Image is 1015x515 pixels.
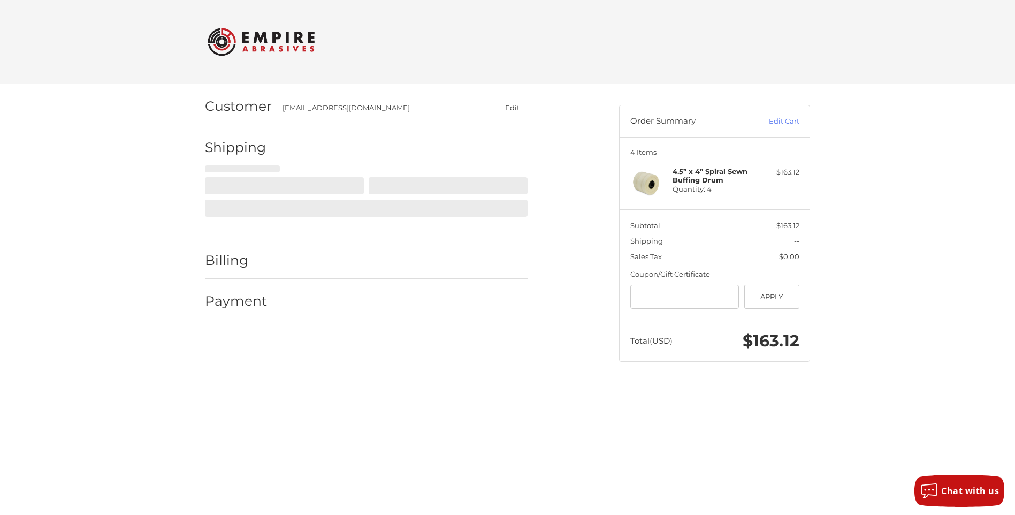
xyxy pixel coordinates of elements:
span: Shipping [630,237,663,245]
button: Edit [497,100,528,116]
span: Chat with us [941,485,999,497]
h2: Payment [205,293,268,309]
span: $0.00 [779,252,799,261]
button: Chat with us [914,475,1004,507]
div: Coupon/Gift Certificate [630,269,799,280]
h3: Order Summary [630,116,745,127]
a: Edit Cart [745,116,799,127]
div: [EMAIL_ADDRESS][DOMAIN_NAME] [283,103,476,113]
input: Gift Certificate or Coupon Code [630,285,739,309]
span: Total (USD) [630,336,673,346]
h2: Customer [205,98,272,115]
span: $163.12 [743,331,799,351]
h2: Shipping [205,139,268,156]
strong: 4.5” x 4” Spiral Sewn Buffing Drum [673,167,747,184]
h4: Quantity: 4 [673,167,754,193]
div: $163.12 [757,167,799,178]
span: Subtotal [630,221,660,230]
span: Sales Tax [630,252,662,261]
h3: 4 Items [630,148,799,156]
img: Empire Abrasives [208,21,315,63]
span: -- [794,237,799,245]
h2: Billing [205,252,268,269]
button: Apply [744,285,799,309]
span: $163.12 [776,221,799,230]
